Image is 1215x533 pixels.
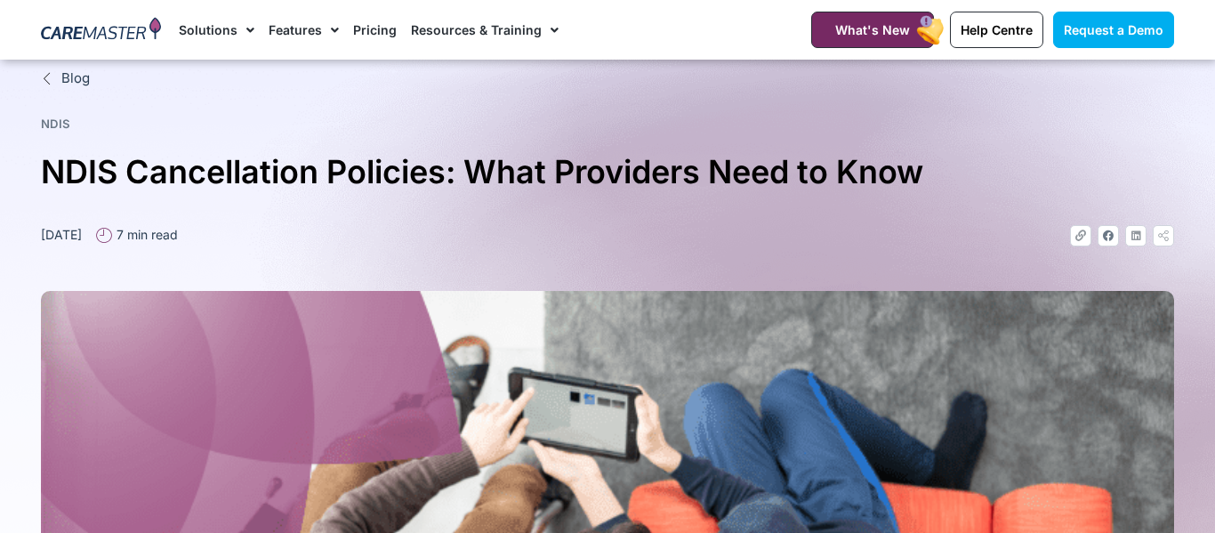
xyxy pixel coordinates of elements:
a: Blog [41,69,1174,89]
span: What's New [835,22,910,37]
a: Request a Demo [1053,12,1174,48]
span: Help Centre [961,22,1033,37]
a: What's New [811,12,934,48]
time: [DATE] [41,227,82,242]
span: 7 min read [112,225,178,244]
a: NDIS [41,117,70,131]
a: Help Centre [950,12,1043,48]
span: Blog [57,69,90,89]
h1: NDIS Cancellation Policies: What Providers Need to Know [41,146,1174,198]
img: CareMaster Logo [41,17,161,44]
span: Request a Demo [1064,22,1163,37]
